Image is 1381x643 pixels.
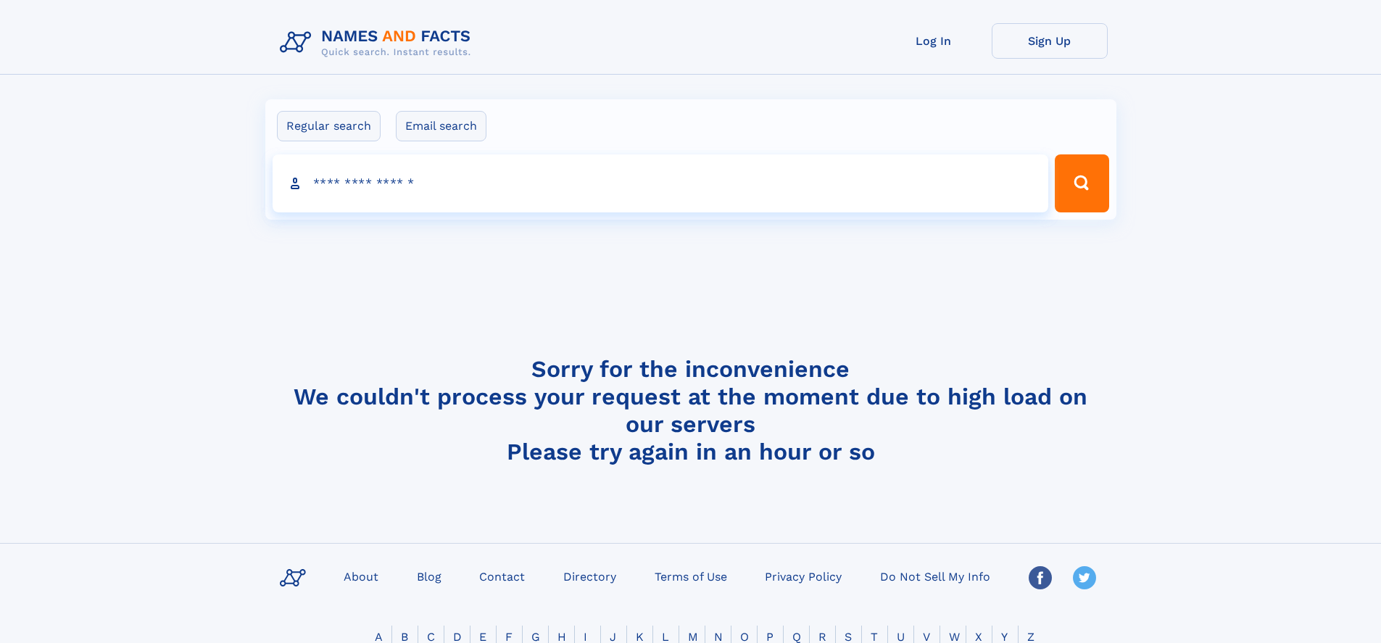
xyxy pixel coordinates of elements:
input: search input [273,154,1049,212]
a: Directory [557,565,622,586]
label: Regular search [277,111,381,141]
img: Logo Names and Facts [274,23,483,62]
a: Privacy Policy [759,565,847,586]
a: Do Not Sell My Info [874,565,996,586]
h4: Sorry for the inconvenience We couldn't process your request at the moment due to high load on ou... [274,355,1108,465]
button: Search Button [1055,154,1108,212]
img: Twitter [1073,566,1096,589]
a: Contact [473,565,531,586]
label: Email search [396,111,486,141]
img: Facebook [1029,566,1052,589]
a: Terms of Use [649,565,733,586]
a: Log In [876,23,992,59]
a: Blog [411,565,447,586]
a: Sign Up [992,23,1108,59]
a: About [338,565,384,586]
